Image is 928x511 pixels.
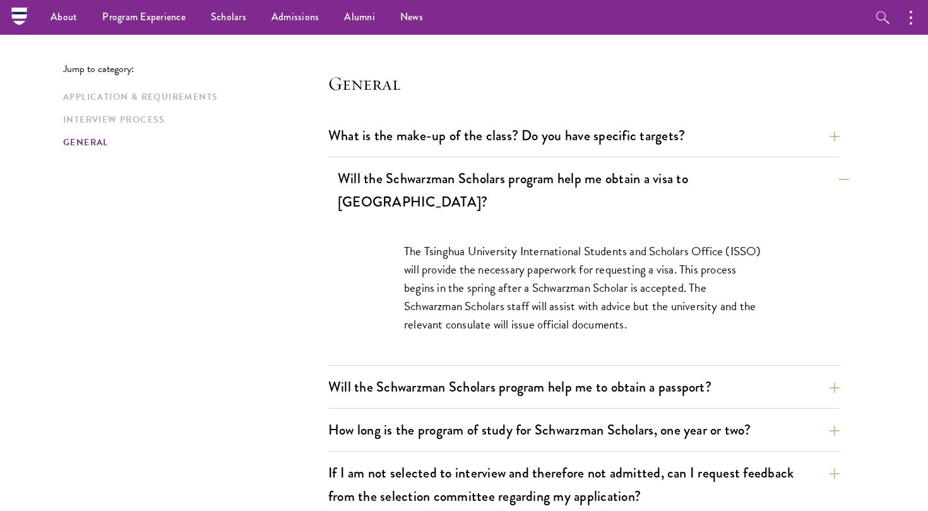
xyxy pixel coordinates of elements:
h4: General [328,71,840,96]
button: Will the Schwarzman Scholars program help me obtain a visa to [GEOGRAPHIC_DATA]? [338,164,849,216]
a: Application & Requirements [63,90,321,104]
button: How long is the program of study for Schwarzman Scholars, one year or two? [328,416,840,444]
button: Will the Schwarzman Scholars program help me to obtain a passport? [328,373,840,401]
a: Interview Process [63,113,321,126]
p: The Tsinghua University International Students and Scholars Office (ISSO) will provide the necess... [404,242,764,334]
button: If I am not selected to interview and therefore not admitted, can I request feedback from the sel... [328,459,840,510]
p: Jump to category: [63,63,328,75]
a: General [63,136,321,149]
button: What is the make-up of the class? Do you have specific targets? [328,121,840,150]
